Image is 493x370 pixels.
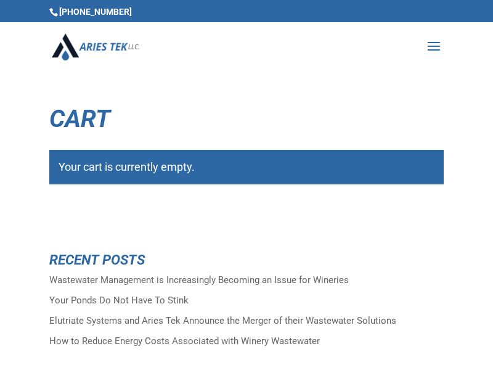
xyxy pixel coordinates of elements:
[49,7,132,17] span: [PHONE_NUMBER]
[49,335,320,347] a: How to Reduce Energy Costs Associated with Winery Wastewater
[49,253,444,273] h4: Recent Posts
[52,33,139,60] img: Aries Tek
[49,295,189,306] a: Your Ponds Do Not Have To Stink
[49,207,157,237] a: Return to shop
[49,150,444,184] div: Your cart is currently empty.
[49,274,349,286] a: Wastewater Management is Increasingly Becoming an Issue for Wineries
[49,315,396,326] a: Elutriate Systems and Aries Tek Announce the Merger of their Wastewater Solutions
[49,107,444,138] h1: Cart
